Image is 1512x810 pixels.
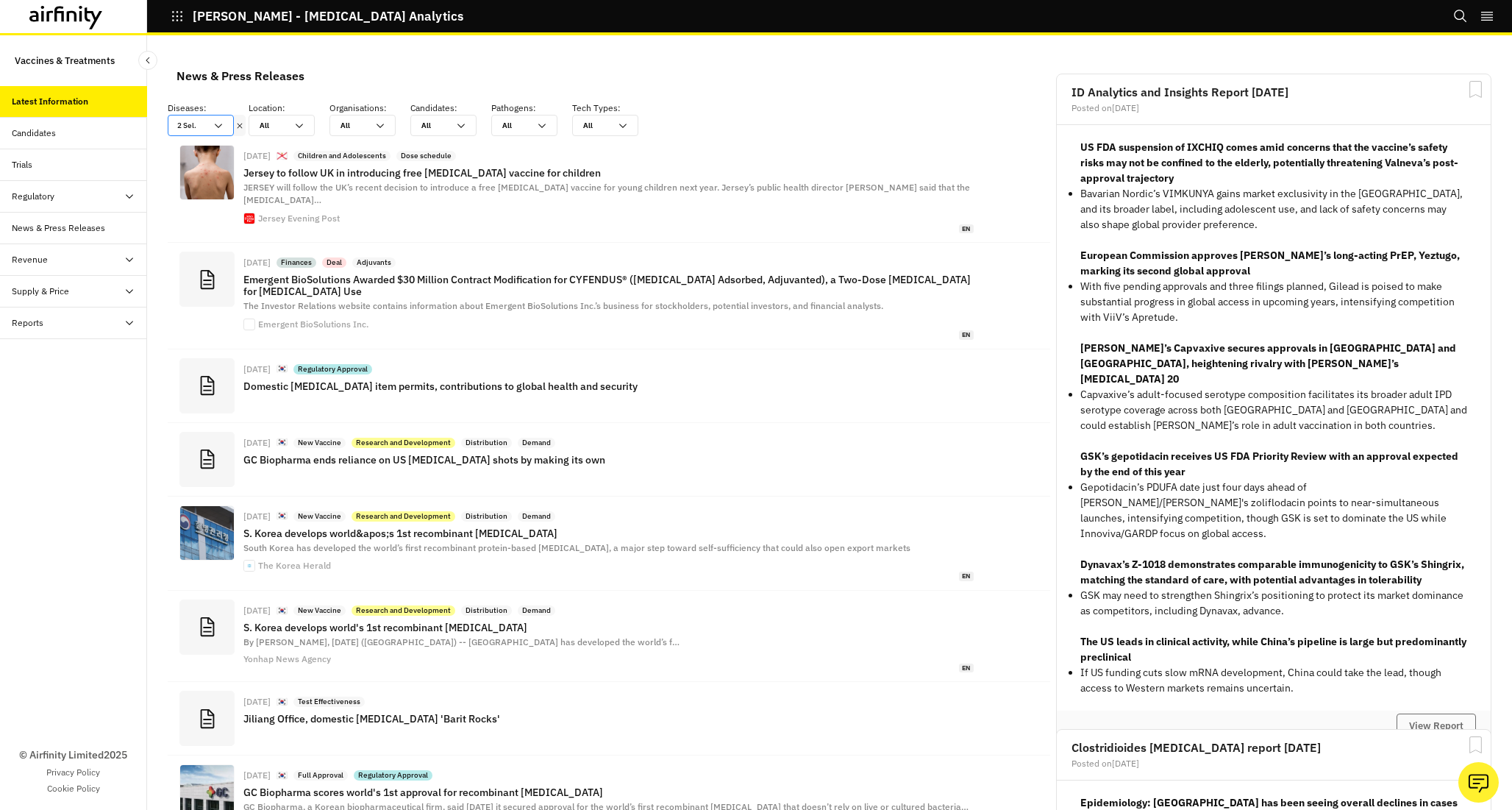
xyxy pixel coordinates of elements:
p: Research and Development [356,438,451,448]
div: News & Press Releases [176,65,304,87]
strong: US FDA suspension of IXCHIQ comes amid concerns that the vaccine’s safety risks may not be confin... [1080,141,1458,185]
button: Ask our analysts [1458,762,1499,803]
p: Regulatory Approval [358,770,428,781]
h2: Clostridioides [MEDICAL_DATA] report [DATE] [1071,742,1476,753]
p: If US funding cuts slow mRNA development, China could take the lead, though access to Western mar... [1080,665,1467,696]
div: Revenue [12,253,48,266]
p: 🇰🇷 [277,436,288,449]
span: JERSEY will follow the UK’s recent decision to introduce a free [MEDICAL_DATA] vaccine for young ... [243,182,970,205]
div: Emergent BioSolutions Inc. [258,320,368,329]
p: Diseases : [168,102,249,115]
img: shutterstock_2419702733-scaled.jpg [180,146,234,199]
p: Emergent BioSolutions Awarded $30 Million Contract Modification for CYFENDUS® ([MEDICAL_DATA] Ads... [243,274,974,297]
div: News & Press Releases [12,221,105,235]
p: Bavarian Nordic’s VIMKUNYA gains market exclusivity in the [GEOGRAPHIC_DATA], and its broader lab... [1080,186,1467,232]
svg: Bookmark Report [1466,80,1485,99]
p: Organisations : [329,102,410,115]
div: [DATE] [243,438,271,447]
a: Cookie Policy [47,782,100,795]
strong: The US leads in clinical activity, while China’s pipeline is large but predominantly preclinical [1080,635,1466,664]
strong: [PERSON_NAME]’s Capvaxive secures approvals in [GEOGRAPHIC_DATA] and [GEOGRAPHIC_DATA], heighteni... [1080,341,1456,386]
div: Jersey Evening Post [258,214,340,223]
div: The Korea Herald [258,561,331,570]
p: S. Korea develops world's 1st recombinant [MEDICAL_DATA] [243,622,974,633]
a: [DATE]🇯🇪Children and AdolescentsDose scheduleJersey to follow UK in introducing free [MEDICAL_DAT... [168,136,1050,243]
div: Candidates [12,127,56,140]
p: 🇰🇷 [277,510,288,522]
img: cropped-Favicon-270x270-1.png [244,213,254,224]
p: Research and Development [356,605,451,616]
p: Capvaxive’s adult-focused serotype composition facilitates its broader adult IPD serotype coverag... [1080,387,1467,433]
div: [DATE] [243,365,271,374]
p: Research and Development [356,511,451,522]
img: news-p.v1.20250707.59ec162cb37c4720aefe5b9e8e2e77f4_T1.png [180,506,234,560]
div: [DATE] [243,771,271,780]
button: Search [1453,4,1468,29]
button: [PERSON_NAME] - [MEDICAL_DATA] Analytics [171,4,463,29]
a: [DATE]🇰🇷New VaccineResearch and DevelopmentDistributionDemandGC Biopharma ends reliance on US [ME... [168,423,1050,497]
p: Deal [327,257,342,268]
strong: GSK’s gepotidacin receives US FDA Priority Review with an approval expected by the end of this year [1080,450,1458,478]
p: 🇰🇷 [277,696,288,708]
p: New Vaccine [298,438,341,448]
p: GSK may need to strengthen Shingrix’s positioning to protect its market dominance as competitors,... [1080,588,1467,619]
div: 2 Sel. [168,116,213,135]
p: New Vaccine [298,605,341,616]
p: © Airfinity Limited 2025 [19,747,127,763]
img: favicons.png [244,319,254,330]
p: GC Biopharma ends reliance on US [MEDICAL_DATA] shots by making its own [243,454,974,466]
p: 🇯🇪 [277,150,288,163]
p: [PERSON_NAME] - [MEDICAL_DATA] Analytics [193,10,463,23]
span: By [PERSON_NAME], [DATE] ([GEOGRAPHIC_DATA]) -- [GEOGRAPHIC_DATA] has developed the world’s f… [243,636,680,647]
h2: ID Analytics and Insights Report [DATE] [1071,86,1476,98]
p: Adjuvants [357,257,391,268]
p: 🇰🇷 [277,363,288,375]
p: 🇰🇷 [277,605,288,617]
span: en [959,664,974,673]
p: S. Korea develops world&apos;s 1st recombinant [MEDICAL_DATA] [243,527,974,539]
a: Privacy Policy [46,766,100,779]
span: The Investor Relations website contains information about Emergent BioSolutions Inc.’s business f... [243,300,883,311]
strong: Dynavax’s Z-1018 demonstrates comparable immunogenicity to GSK’s Shingrix, matching the standard ... [1080,558,1464,586]
div: [DATE] [243,606,271,615]
div: [DATE] [243,697,271,706]
p: Finances [281,257,312,268]
p: Children and Adolescents [298,151,386,161]
p: Distribution [466,511,507,522]
a: [DATE]🇰🇷New VaccineResearch and DevelopmentDistributionDemandS. Korea develops world's 1st recomb... [168,591,1050,682]
svg: Bookmark Report [1466,736,1485,754]
p: Pathogens : [491,102,572,115]
img: m_touch_icon180.png [244,561,254,571]
div: Yonhap News Agency [243,655,331,664]
div: Latest Information [12,95,88,108]
p: Regulatory Approval [298,364,368,374]
div: Supply & Price [12,285,69,298]
strong: European Commission approves [PERSON_NAME]’s long-acting PrEP, Yeztugo, marking its second global... [1080,249,1460,277]
a: [DATE]🇰🇷New VaccineResearch and DevelopmentDistributionDemandS. Korea develops world&apos;s 1st r... [168,497,1050,591]
div: [DATE] [243,258,271,267]
p: Candidates : [410,102,491,115]
span: en [959,572,974,581]
p: Demand [522,605,551,616]
p: Distribution [466,438,507,448]
button: Close Sidebar [138,51,157,70]
p: Gepotidacin’s PDUFA date just four days ahead of [PERSON_NAME]/[PERSON_NAME]'s zoliflodacin point... [1080,480,1467,541]
span: South Korea has developed the world’s first recombinant protein-based [MEDICAL_DATA], a major ste... [243,542,910,553]
span: en [959,330,974,340]
span: en [959,224,974,234]
p: Demand [522,438,551,448]
p: 🇰🇷 [277,770,288,782]
p: Jiliang Office, domestic [MEDICAL_DATA] 'Barit Rocks' [243,713,974,725]
div: [DATE] [243,152,271,160]
p: Dose schedule [401,151,452,161]
a: [DATE]FinancesDealAdjuvantsEmergent BioSolutions Awarded $30 Million Contract Modification for CY... [168,243,1050,349]
button: View Report [1397,714,1476,739]
p: Domestic [MEDICAL_DATA] item permits, contributions to global health and security [243,380,974,392]
p: Distribution [466,605,507,616]
p: GC Biopharma scores world's 1st approval for recombinant [MEDICAL_DATA] [243,786,974,798]
a: [DATE]🇰🇷Regulatory ApprovalDomestic [MEDICAL_DATA] item permits, contributions to global health a... [168,349,1050,423]
p: Tech Types : [572,102,653,115]
div: Posted on [DATE] [1071,104,1476,113]
p: Vaccines & Treatments [15,47,115,74]
p: New Vaccine [298,511,341,522]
